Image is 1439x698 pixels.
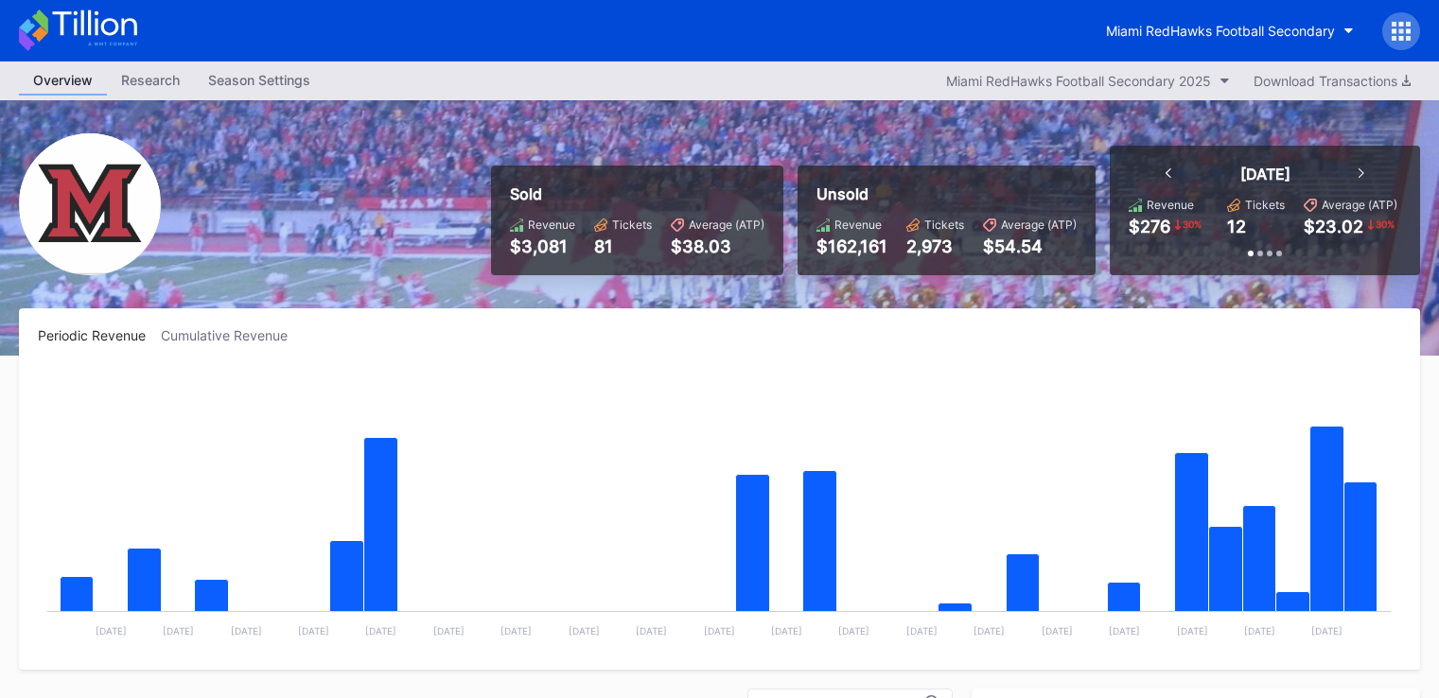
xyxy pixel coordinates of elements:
button: Miami RedHawks Football Secondary 2025 [937,68,1239,94]
div: Miami RedHawks Football Secondary [1106,23,1335,39]
div: Average (ATP) [689,218,764,232]
button: Download Transactions [1244,68,1420,94]
div: $54.54 [983,236,1077,256]
text: [DATE] [1311,625,1342,637]
text: [DATE] [163,625,194,637]
div: 12 [1227,217,1246,236]
text: [DATE] [704,625,735,637]
text: [DATE] [1177,625,1208,637]
div: Revenue [1147,198,1194,212]
div: 2,973 [906,236,964,256]
text: [DATE] [298,625,329,637]
div: Revenue [834,218,882,232]
div: Sold [510,184,764,203]
div: Tickets [612,218,652,232]
img: Miami_RedHawks_Football_Secondary.png [19,133,161,275]
div: Cumulative Revenue [161,327,303,343]
div: 81 [594,236,652,256]
div: Miami RedHawks Football Secondary 2025 [946,73,1211,89]
div: Average (ATP) [1001,218,1077,232]
text: [DATE] [771,625,802,637]
text: [DATE] [365,625,396,637]
div: Research [107,66,194,94]
div: Average (ATP) [1322,198,1397,212]
text: [DATE] [433,625,465,637]
text: [DATE] [636,625,667,637]
div: Tickets [924,218,964,232]
text: [DATE] [974,625,1005,637]
div: 30 % [1374,217,1396,232]
text: [DATE] [906,625,938,637]
a: Research [107,66,194,96]
div: Revenue [528,218,575,232]
text: [DATE] [1109,625,1140,637]
div: $38.03 [671,236,764,256]
svg: Chart title [38,367,1400,651]
text: [DATE] [569,625,600,637]
div: $23.02 [1304,217,1363,236]
text: [DATE] [1042,625,1073,637]
div: $3,081 [510,236,575,256]
text: [DATE] [500,625,532,637]
div: 30 % [1181,217,1203,232]
text: [DATE] [1244,625,1275,637]
div: $276 [1129,217,1170,236]
text: [DATE] [96,625,127,637]
div: $162,161 [816,236,887,256]
a: Season Settings [194,66,325,96]
div: [DATE] [1240,165,1290,183]
div: Tickets [1245,198,1285,212]
text: [DATE] [231,625,262,637]
a: Overview [19,66,107,96]
div: Unsold [816,184,1077,203]
div: Periodic Revenue [38,327,161,343]
text: [DATE] [838,625,869,637]
button: Miami RedHawks Football Secondary [1092,13,1368,48]
div: Download Transactions [1254,73,1411,89]
div: Season Settings [194,66,325,94]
